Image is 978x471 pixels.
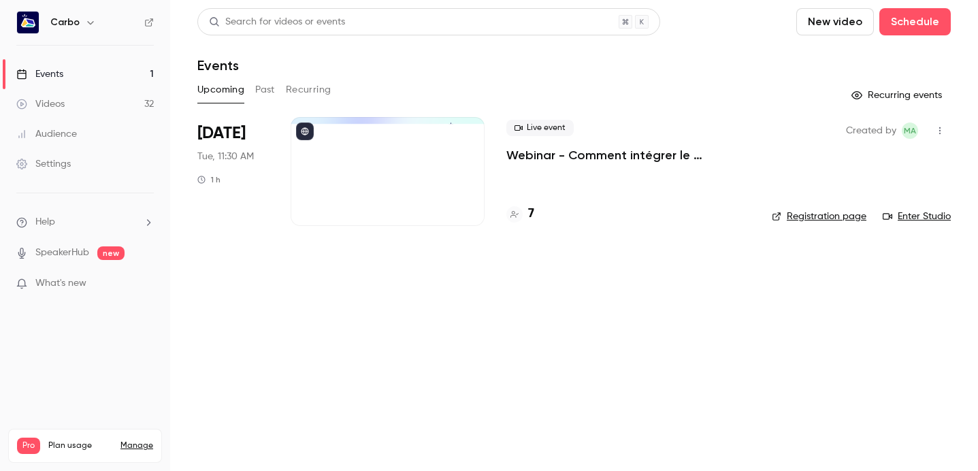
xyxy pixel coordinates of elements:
a: Enter Studio [883,210,951,223]
h6: Carbo [50,16,80,29]
span: MA [904,123,916,139]
li: help-dropdown-opener [16,215,154,229]
span: Created by [846,123,896,139]
button: Schedule [879,8,951,35]
span: Help [35,215,55,229]
span: Mathilde Aubry [902,123,918,139]
a: 7 [506,205,534,223]
h1: Events [197,57,239,74]
button: Recurring events [845,84,951,106]
span: new [97,246,125,260]
button: Past [255,79,275,101]
h4: 7 [528,205,534,223]
a: Registration page [772,210,866,223]
a: SpeakerHub [35,246,89,260]
div: 1 h [197,174,221,185]
div: Videos [16,97,65,111]
span: [DATE] [197,123,246,144]
span: Tue, 11:30 AM [197,150,254,163]
button: Recurring [286,79,331,101]
span: Plan usage [48,440,112,451]
div: Events [16,67,63,81]
div: Audience [16,127,77,141]
img: Carbo [17,12,39,33]
div: Settings [16,157,71,171]
span: Live event [506,120,574,136]
a: Webinar - Comment intégrer le numérique responsable dans ma stratégie de décarbonation ? [506,147,750,163]
div: Sep 23 Tue, 11:30 AM (Europe/Paris) [197,117,269,226]
a: Manage [120,440,153,451]
span: Pro [17,438,40,454]
button: Upcoming [197,79,244,101]
button: New video [796,8,874,35]
iframe: Noticeable Trigger [137,278,154,290]
span: What's new [35,276,86,291]
div: Search for videos or events [209,15,345,29]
